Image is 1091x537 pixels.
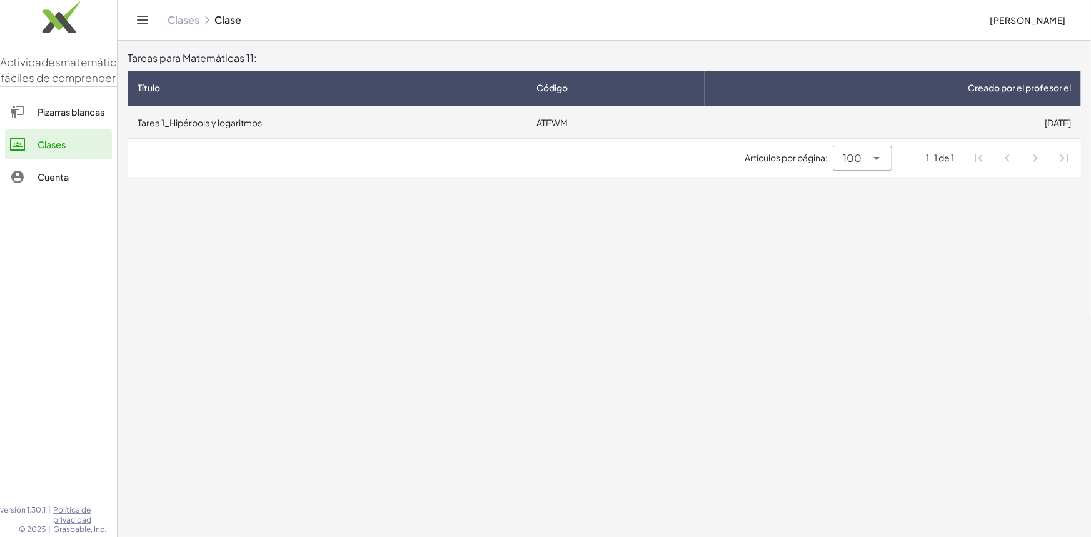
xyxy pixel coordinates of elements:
[48,505,51,514] font: |
[53,505,91,524] font: Política de privacidad
[53,505,117,524] a: Política de privacidad
[1045,117,1071,128] font: [DATE]
[38,106,104,118] font: Pizarras blancas
[38,171,69,183] font: Cuenta
[5,162,112,192] a: Cuenta
[168,13,199,26] font: Clases
[5,97,112,127] a: Pizarras blancas
[168,14,199,26] a: Clases
[19,524,46,534] font: © 2025
[1,55,129,85] font: matemáticas fáciles de comprender
[133,10,153,30] button: Cambiar navegación
[536,82,568,93] font: Código
[843,151,862,164] font: 100
[745,151,833,164] span: Artículos por página:
[138,117,262,128] font: Tarea 1_Hipérbola y logaritmos
[5,129,112,159] a: Clases
[53,524,106,534] font: Graspable, Inc.
[965,144,1078,173] nav: Navegación de paginación
[128,51,257,64] font: Tareas para Matemáticas 11:
[138,82,160,93] font: Título
[745,152,828,163] font: Artículos por página:
[536,117,568,128] font: ATEWM
[48,524,51,534] font: |
[980,9,1076,31] button: [PERSON_NAME]
[38,139,66,150] font: Clases
[927,152,955,163] font: 1-1 de 1
[968,82,1071,93] font: Creado por el profesor el
[990,14,1066,26] font: [PERSON_NAME]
